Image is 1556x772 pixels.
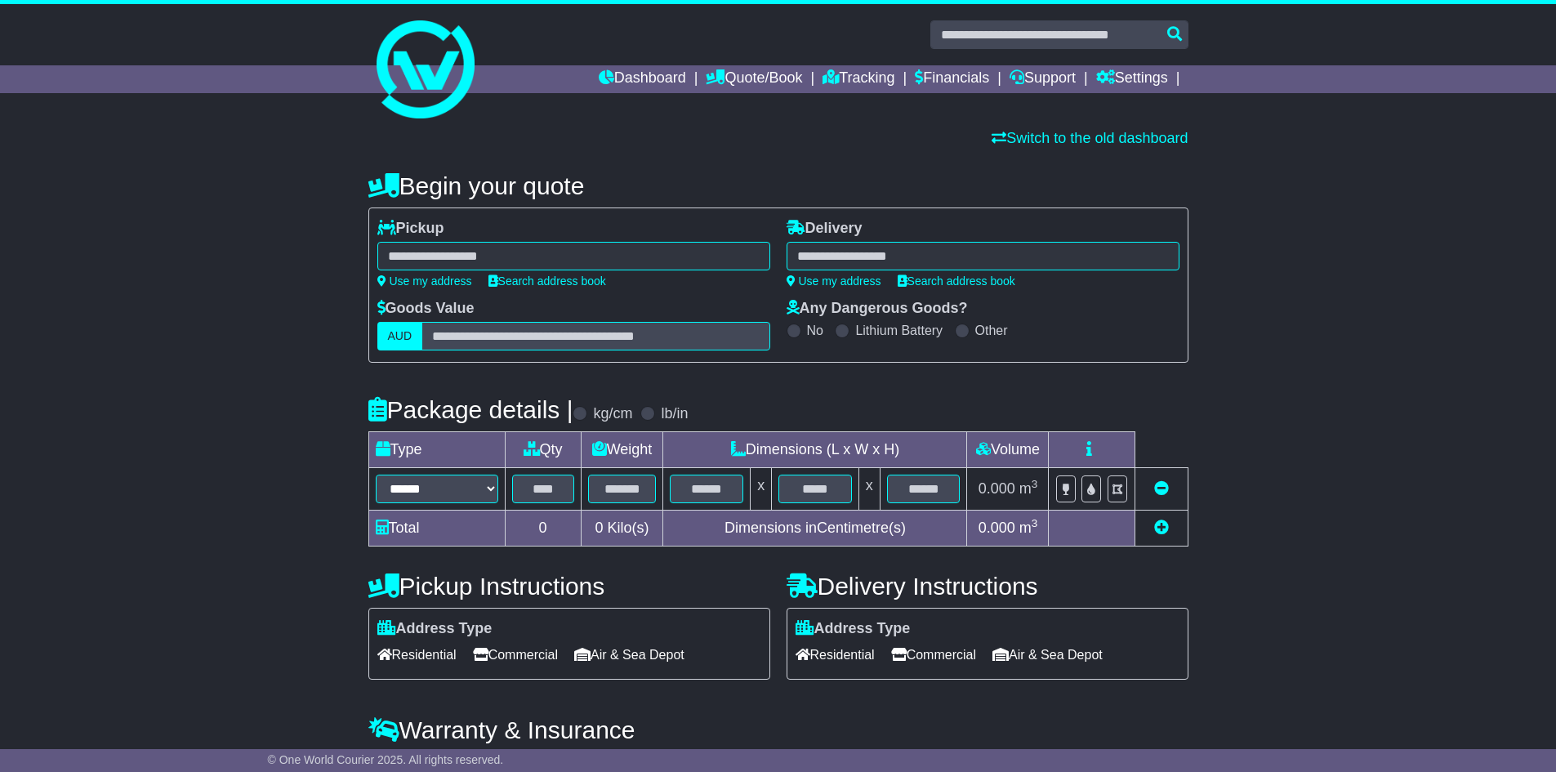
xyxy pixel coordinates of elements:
label: kg/cm [593,405,632,423]
a: Add new item [1154,520,1169,536]
span: Air & Sea Depot [574,642,684,667]
td: Dimensions in Centimetre(s) [663,511,967,547]
label: AUD [377,322,423,350]
sup: 3 [1032,478,1038,490]
a: Use my address [787,274,881,288]
label: lb/in [661,405,688,423]
a: Use my address [377,274,472,288]
sup: 3 [1032,517,1038,529]
h4: Pickup Instructions [368,573,770,600]
label: Other [975,323,1008,338]
span: Commercial [473,642,558,667]
span: m [1019,480,1038,497]
td: Total [368,511,505,547]
td: x [751,468,772,511]
a: Support [1010,65,1076,93]
span: Residential [796,642,875,667]
label: Delivery [787,220,863,238]
h4: Begin your quote [368,172,1188,199]
span: 0.000 [979,520,1015,536]
td: Kilo(s) [581,511,663,547]
span: Commercial [891,642,976,667]
td: Dimensions (L x W x H) [663,432,967,468]
td: 0 [505,511,581,547]
a: Switch to the old dashboard [992,130,1188,146]
a: Search address book [898,274,1015,288]
a: Settings [1096,65,1168,93]
td: Volume [967,432,1049,468]
label: Goods Value [377,300,475,318]
label: Lithium Battery [855,323,943,338]
span: 0 [595,520,603,536]
span: m [1019,520,1038,536]
a: Financials [915,65,989,93]
a: Tracking [823,65,894,93]
label: Address Type [796,620,911,638]
label: Any Dangerous Goods? [787,300,968,318]
span: Air & Sea Depot [992,642,1103,667]
span: 0.000 [979,480,1015,497]
label: No [807,323,823,338]
a: Quote/Book [706,65,802,93]
label: Pickup [377,220,444,238]
span: © One World Courier 2025. All rights reserved. [268,753,504,766]
h4: Package details | [368,396,573,423]
a: Remove this item [1154,480,1169,497]
td: Type [368,432,505,468]
td: Weight [581,432,663,468]
td: Qty [505,432,581,468]
td: x [858,468,880,511]
h4: Delivery Instructions [787,573,1188,600]
a: Dashboard [599,65,686,93]
span: Residential [377,642,457,667]
h4: Warranty & Insurance [368,716,1188,743]
a: Search address book [488,274,606,288]
label: Address Type [377,620,493,638]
